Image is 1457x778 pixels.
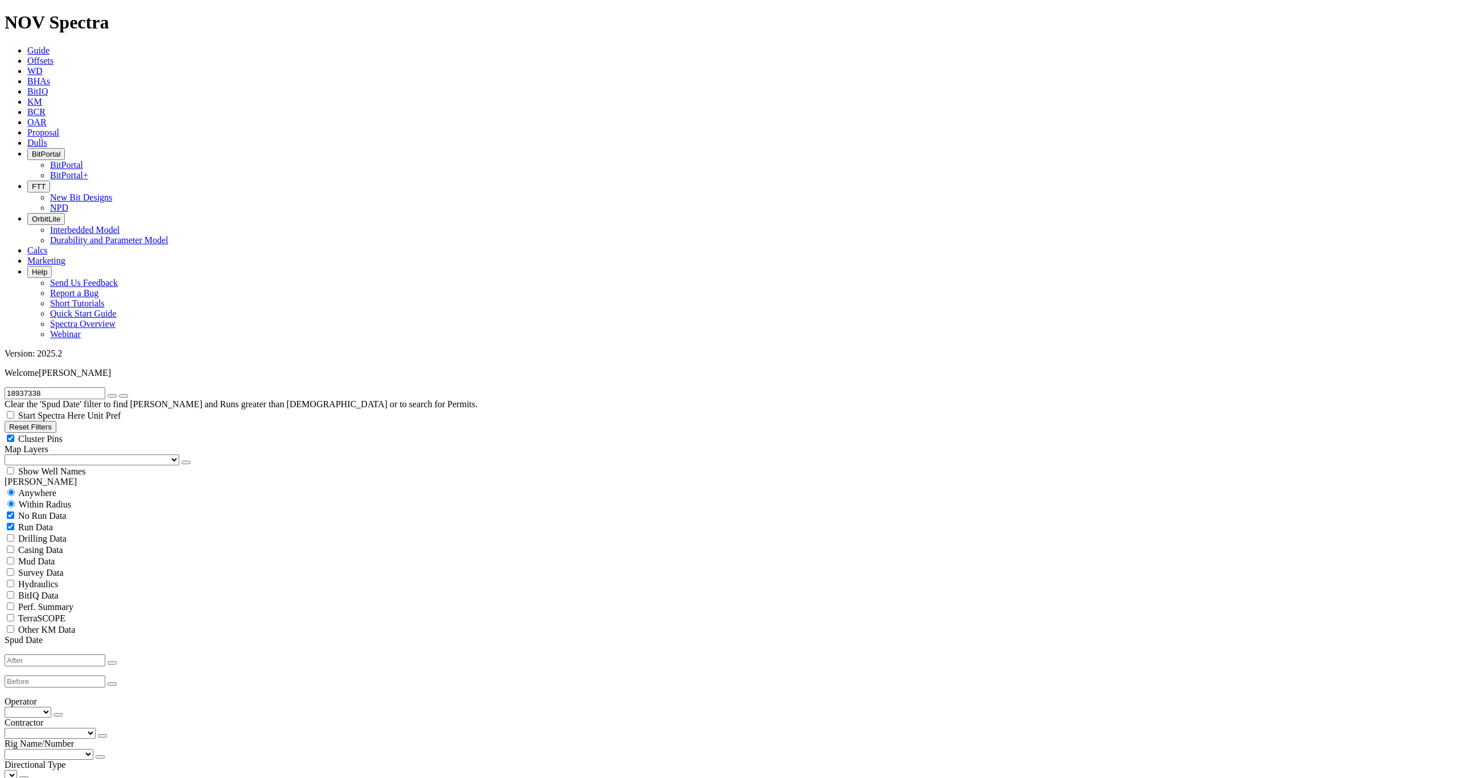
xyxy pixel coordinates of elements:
a: New Bit Designs [50,193,112,202]
button: OrbitLite [27,213,65,225]
span: FTT [32,182,46,191]
a: OAR [27,117,47,127]
h1: NOV Spectra [5,12,1452,33]
span: No Run Data [18,511,66,521]
a: Proposal [27,128,59,137]
p: Welcome [5,368,1452,378]
span: Survey Data [18,568,64,578]
a: Interbedded Model [50,225,120,235]
div: Version: 2025.2 [5,349,1452,359]
filter-controls-checkbox: TerraSCOPE Data [5,624,1452,635]
filter-controls-checkbox: Hydraulics Analysis [5,578,1452,589]
span: Map Layers [5,444,48,454]
a: BitPortal+ [50,170,88,180]
a: Send Us Feedback [50,278,118,288]
span: OrbitLite [32,215,60,223]
span: Show Well Names [18,466,85,476]
a: NPD [50,203,68,212]
a: Marketing [27,256,65,265]
span: Cluster Pins [18,434,63,444]
a: Guide [27,46,50,55]
span: BitIQ Data [18,591,59,600]
filter-controls-checkbox: Performance Summary [5,601,1452,612]
a: Spectra Overview [50,319,116,329]
a: BitIQ [27,87,48,96]
a: BCR [27,107,46,117]
a: Durability and Parameter Model [50,235,168,245]
a: Webinar [50,329,81,339]
span: Clear the 'Spud Date' filter to find [PERSON_NAME] and Runs greater than [DEMOGRAPHIC_DATA] or to... [5,399,478,409]
span: Casing Data [18,545,63,555]
button: Help [27,266,52,278]
span: TerraSCOPE [18,613,65,623]
span: Contractor [5,718,43,727]
span: Hydraulics [18,579,58,589]
button: FTT [27,181,50,193]
input: After [5,654,105,666]
span: Help [32,268,47,276]
span: Perf. Summary [18,602,73,612]
a: Dulls [27,138,47,148]
a: Report a Bug [50,288,98,298]
button: BitPortal [27,148,65,160]
span: Drilling Data [18,534,67,543]
a: Quick Start Guide [50,309,116,318]
a: BHAs [27,76,50,86]
span: Run Data [18,522,53,532]
a: BitPortal [50,160,83,170]
span: Spud Date [5,635,43,645]
span: Unit Pref [87,411,121,420]
filter-controls-checkbox: TerraSCOPE Data [5,612,1452,624]
input: Search [5,387,105,399]
a: Offsets [27,56,53,65]
span: Within Radius [19,499,71,509]
span: BitPortal [32,150,60,158]
span: Directional Type [5,760,65,769]
a: WD [27,66,43,76]
span: Rig Name/Number [5,739,74,748]
span: [PERSON_NAME] [39,368,111,378]
div: [PERSON_NAME] [5,477,1452,487]
input: Before [5,675,105,687]
span: Operator [5,697,37,706]
span: Mud Data [18,556,55,566]
a: Short Tutorials [50,298,105,308]
a: KM [27,97,42,107]
span: Anywhere [18,488,56,498]
button: Reset Filters [5,421,56,433]
span: Start Spectra Here [18,411,85,420]
input: Start Spectra Here [7,411,14,419]
a: Calcs [27,245,48,255]
span: Other KM Data [18,625,75,634]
